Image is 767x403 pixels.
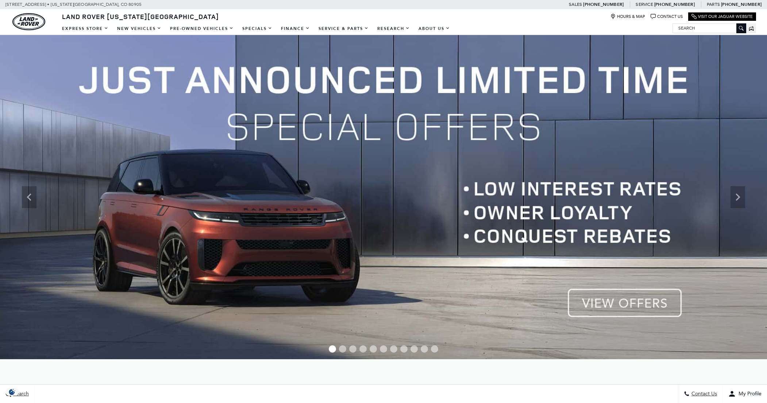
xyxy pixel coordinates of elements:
[736,391,762,397] span: My Profile
[373,22,414,35] a: Research
[654,1,695,7] a: [PHONE_NUMBER]
[166,22,238,35] a: Pre-Owned Vehicles
[569,2,582,7] span: Sales
[610,14,645,19] a: Hours & Map
[421,345,428,353] span: Go to slide 10
[731,186,745,208] div: Next
[673,24,746,32] input: Search
[238,22,277,35] a: Specials
[380,345,387,353] span: Go to slide 6
[690,391,717,397] span: Contact Us
[400,345,408,353] span: Go to slide 8
[314,22,373,35] a: Service & Parts
[370,345,377,353] span: Go to slide 5
[58,12,223,21] a: Land Rover [US_STATE][GEOGRAPHIC_DATA]
[62,12,219,21] span: Land Rover [US_STATE][GEOGRAPHIC_DATA]
[359,345,367,353] span: Go to slide 4
[691,14,753,19] a: Visit Our Jaguar Website
[22,186,36,208] div: Previous
[339,345,346,353] span: Go to slide 2
[583,1,624,7] a: [PHONE_NUMBER]
[113,22,166,35] a: New Vehicles
[411,345,418,353] span: Go to slide 9
[4,388,20,396] section: Click to Open Cookie Consent Modal
[414,22,454,35] a: About Us
[723,385,767,403] button: Open user profile menu
[329,345,336,353] span: Go to slide 1
[58,22,454,35] nav: Main Navigation
[5,2,142,7] a: [STREET_ADDRESS] • [US_STATE][GEOGRAPHIC_DATA], CO 80905
[431,345,438,353] span: Go to slide 11
[636,2,653,7] span: Service
[651,14,683,19] a: Contact Us
[12,13,45,30] img: Land Rover
[58,22,113,35] a: EXPRESS STORE
[390,345,397,353] span: Go to slide 7
[349,345,356,353] span: Go to slide 3
[721,1,762,7] a: [PHONE_NUMBER]
[277,22,314,35] a: Finance
[707,2,720,7] span: Parts
[12,13,45,30] a: land-rover
[4,388,20,396] img: Opt-Out Icon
